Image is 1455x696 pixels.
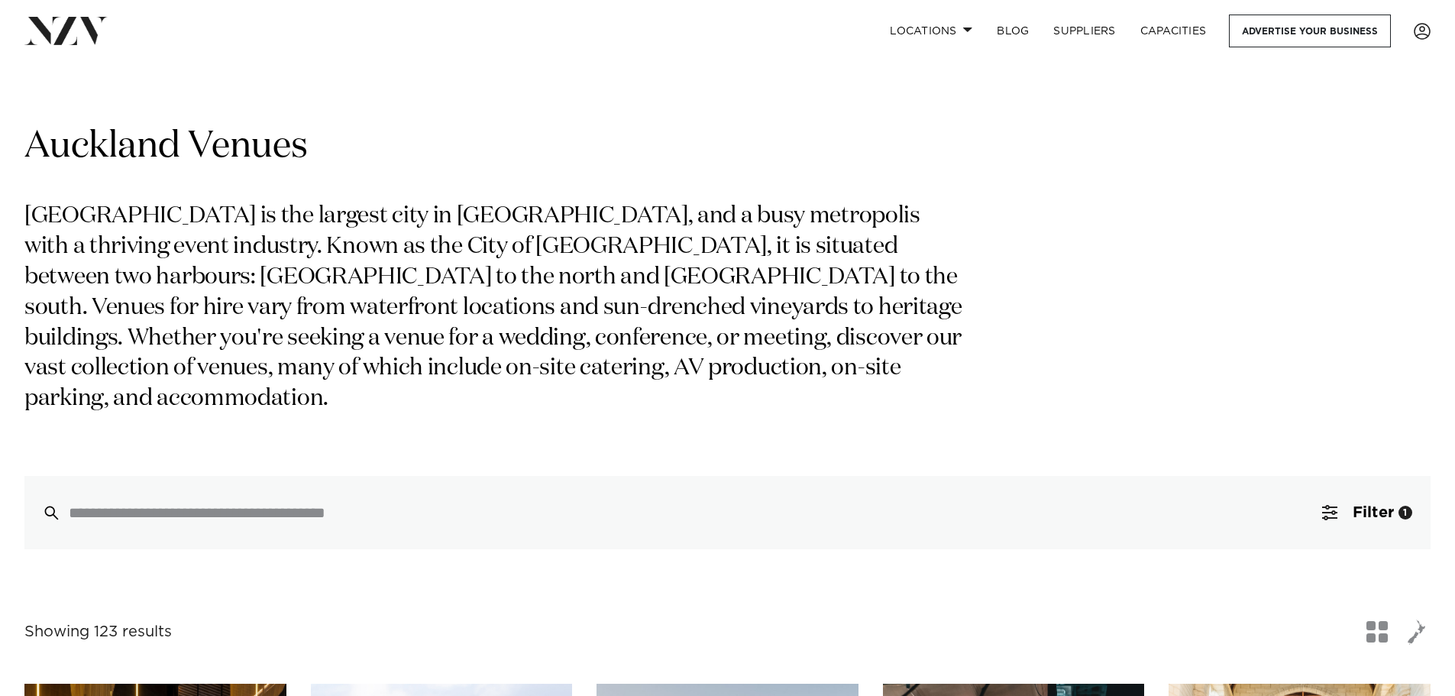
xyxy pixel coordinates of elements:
a: Locations [878,15,985,47]
button: Filter1 [1304,476,1431,549]
a: BLOG [985,15,1041,47]
a: Advertise your business [1229,15,1391,47]
img: nzv-logo.png [24,17,108,44]
div: Showing 123 results [24,620,172,644]
p: [GEOGRAPHIC_DATA] is the largest city in [GEOGRAPHIC_DATA], and a busy metropolis with a thriving... [24,202,968,415]
a: Capacities [1128,15,1219,47]
span: Filter [1353,505,1394,520]
div: 1 [1398,506,1412,520]
a: SUPPLIERS [1041,15,1127,47]
h1: Auckland Venues [24,123,1431,171]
